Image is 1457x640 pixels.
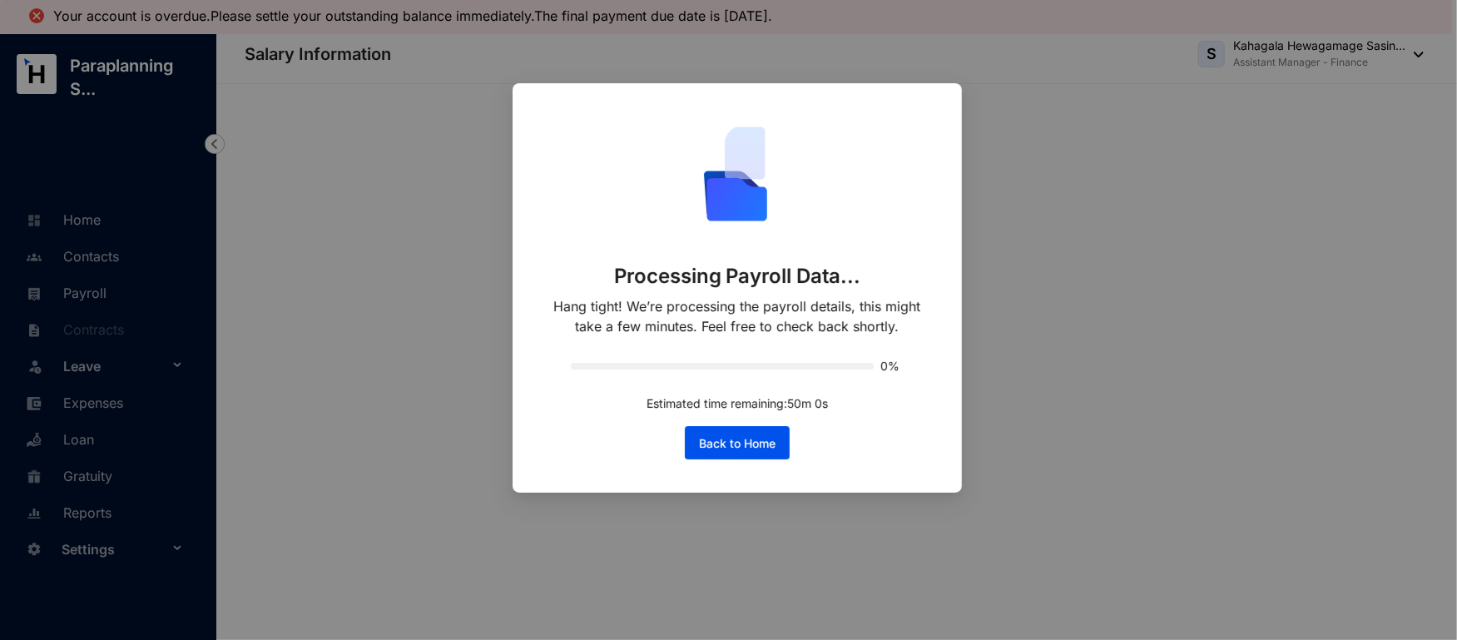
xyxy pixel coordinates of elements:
[613,263,860,290] p: Processing Payroll Data...
[699,435,776,452] span: Back to Home
[685,426,790,459] button: Back to Home
[647,394,828,413] p: Estimated time remaining: 50 m 0 s
[880,360,904,372] span: 0%
[546,296,929,336] p: Hang tight! We’re processing the payroll details, this might take a few minutes. Feel free to che...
